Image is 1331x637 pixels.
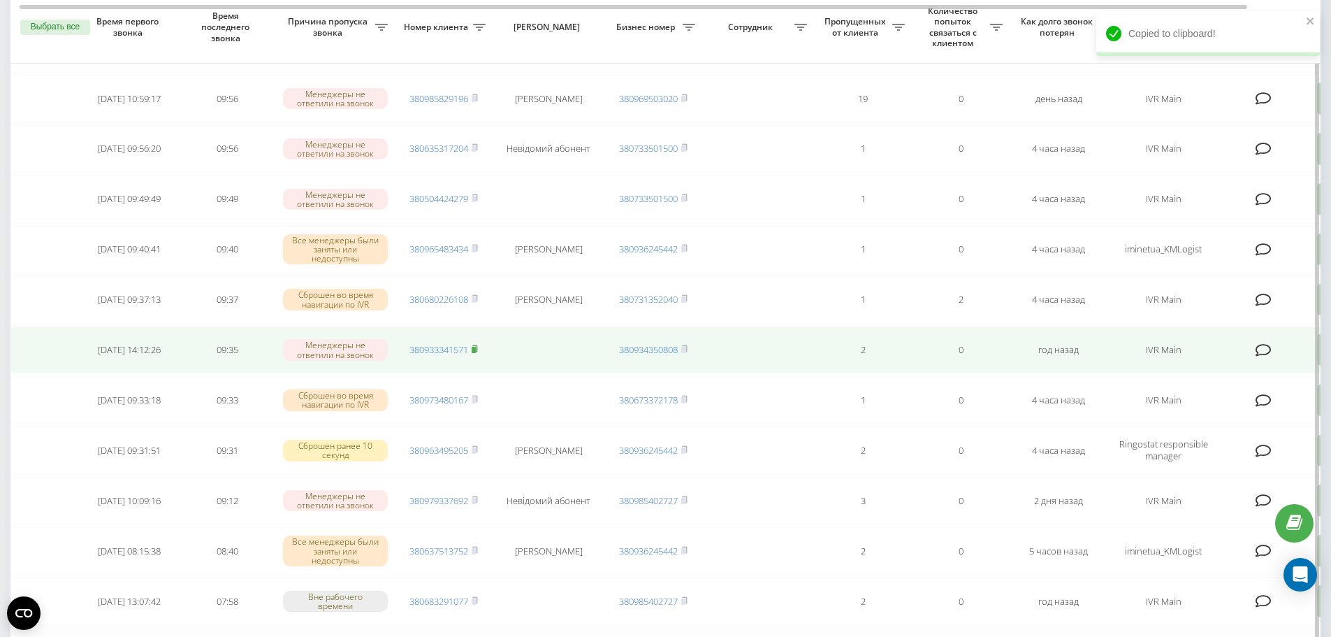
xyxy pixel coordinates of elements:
span: Сотрудник [709,22,794,33]
td: 4 часа назад [1010,226,1107,273]
span: Время последнего звонка [189,10,265,43]
span: Причина пропуска звонка [283,16,375,38]
td: 2 [814,578,912,625]
td: 3 [814,477,912,524]
td: iminetua_KMLogist [1107,527,1219,575]
td: 1 [814,176,912,223]
a: 380635317204 [409,142,468,155]
td: [DATE] 10:09:16 [80,477,178,524]
td: IVR Main [1107,578,1219,625]
td: IVR Main [1107,477,1219,524]
a: 380504424279 [409,192,468,205]
a: 380973480167 [409,394,468,406]
a: 380934350808 [619,343,678,356]
div: Сброшен ранее 10 секунд [283,440,388,461]
td: 09:31 [178,427,276,474]
td: 09:56 [178,125,276,173]
a: 380936245442 [619,545,678,557]
a: 380969503020 [619,92,678,105]
a: 380637513752 [409,545,468,557]
td: IVR Main [1107,327,1219,374]
a: 380936245442 [619,243,678,255]
td: 0 [912,75,1010,122]
td: [PERSON_NAME] [493,527,604,575]
td: [DATE] 09:37:13 [80,276,178,324]
div: Вне рабочего времени [283,591,388,612]
td: [DATE] 14:12:26 [80,327,178,374]
button: Open CMP widget [7,596,41,630]
button: Выбрать все [20,20,90,35]
td: 0 [912,125,1010,173]
td: IVR Main [1107,176,1219,223]
td: 0 [912,376,1010,424]
td: Невідомий абонент [493,477,604,524]
td: Невідомий абонент [493,125,604,173]
span: Как долго звонок потерян [1021,16,1096,38]
td: 0 [912,578,1010,625]
span: Время первого звонка [92,16,167,38]
td: 1 [814,276,912,324]
div: Менеджеры не ответили на звонок [283,189,388,210]
span: Бизнес номер [611,22,683,33]
td: 1 [814,376,912,424]
div: Менеджеры не ответили на звонок [283,138,388,159]
a: 380731352040 [619,293,678,306]
td: [DATE] 09:49:49 [80,176,178,223]
td: IVR Main [1107,376,1219,424]
td: 19 [814,75,912,122]
td: [PERSON_NAME] [493,427,604,474]
td: 0 [912,327,1010,374]
td: 4 часа назад [1010,376,1107,424]
td: IVR Main [1107,75,1219,122]
div: Менеджеры не ответили на звонок [283,88,388,109]
td: год назад [1010,327,1107,374]
td: 09:37 [178,276,276,324]
a: 380985829196 [409,92,468,105]
td: 08:40 [178,527,276,575]
a: 380985402727 [619,595,678,608]
td: 2 [814,427,912,474]
td: 09:49 [178,176,276,223]
td: день назад [1010,75,1107,122]
td: 0 [912,176,1010,223]
span: Количество попыток связаться с клиентом [919,6,990,49]
a: 380933341571 [409,343,468,356]
button: close [1306,15,1316,29]
td: [DATE] 09:40:41 [80,226,178,273]
td: [DATE] 13:07:42 [80,578,178,625]
td: 4 часа назад [1010,125,1107,173]
td: IVR Main [1107,276,1219,324]
td: IVR Main [1107,125,1219,173]
div: Менеджеры не ответили на звонок [283,490,388,511]
a: 380965483434 [409,243,468,255]
a: 380680226108 [409,293,468,306]
td: [DATE] 10:59:17 [80,75,178,122]
a: 380963495205 [409,444,468,457]
a: 380936245442 [619,444,678,457]
td: [DATE] 09:56:20 [80,125,178,173]
span: Пропущенных от клиента [821,16,892,38]
span: [PERSON_NAME] [504,22,592,33]
td: iminetua_KMLogist [1107,226,1219,273]
td: 0 [912,226,1010,273]
div: Менеджеры не ответили на звонок [283,339,388,360]
td: 2 [814,327,912,374]
div: Сброшен во время навигации по IVR [283,389,388,410]
a: 380979337692 [409,494,468,507]
td: [PERSON_NAME] [493,276,604,324]
td: 09:12 [178,477,276,524]
a: 380683291077 [409,595,468,608]
td: 0 [912,527,1010,575]
td: 09:33 [178,376,276,424]
a: 380985402727 [619,494,678,507]
div: Copied to clipboard! [1096,11,1320,56]
td: 2 [912,276,1010,324]
td: [PERSON_NAME] [493,226,604,273]
td: [DATE] 08:15:38 [80,527,178,575]
td: 09:35 [178,327,276,374]
td: 09:56 [178,75,276,122]
td: год назад [1010,578,1107,625]
td: 2 дня назад [1010,477,1107,524]
td: Ringostat responsible manager [1107,427,1219,474]
td: 09:40 [178,226,276,273]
